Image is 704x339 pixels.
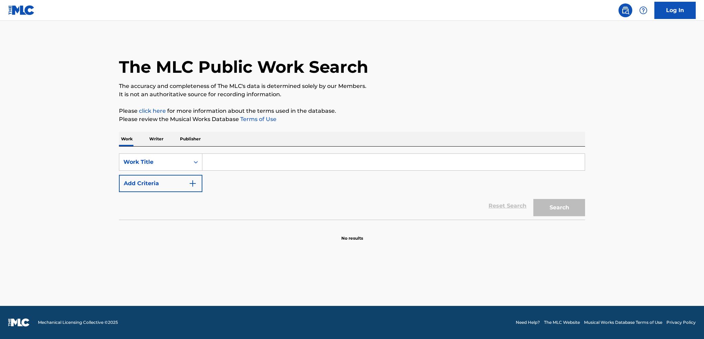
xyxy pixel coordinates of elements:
[38,319,118,326] span: Mechanical Licensing Collective © 2025
[147,132,165,146] p: Writer
[119,175,202,192] button: Add Criteria
[239,116,276,122] a: Terms of Use
[119,132,135,146] p: Work
[636,3,650,17] div: Help
[341,227,363,241] p: No results
[8,318,30,327] img: logo
[544,319,580,326] a: The MLC Website
[119,90,585,99] p: It is not an authoritative source for recording information.
[666,319,696,326] a: Privacy Policy
[584,319,662,326] a: Musical Works Database Terms of Use
[639,6,647,14] img: help
[618,3,632,17] a: Public Search
[178,132,203,146] p: Publisher
[189,179,197,188] img: 9d2ae6d4665cec9f34b9.svg
[123,158,185,166] div: Work Title
[621,6,630,14] img: search
[119,107,585,115] p: Please for more information about the terms used in the database.
[516,319,540,326] a: Need Help?
[119,153,585,220] form: Search Form
[119,115,585,123] p: Please review the Musical Works Database
[654,2,696,19] a: Log In
[8,5,35,15] img: MLC Logo
[670,306,704,339] iframe: Chat Widget
[119,57,368,77] h1: The MLC Public Work Search
[119,82,585,90] p: The accuracy and completeness of The MLC's data is determined solely by our Members.
[139,108,166,114] a: click here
